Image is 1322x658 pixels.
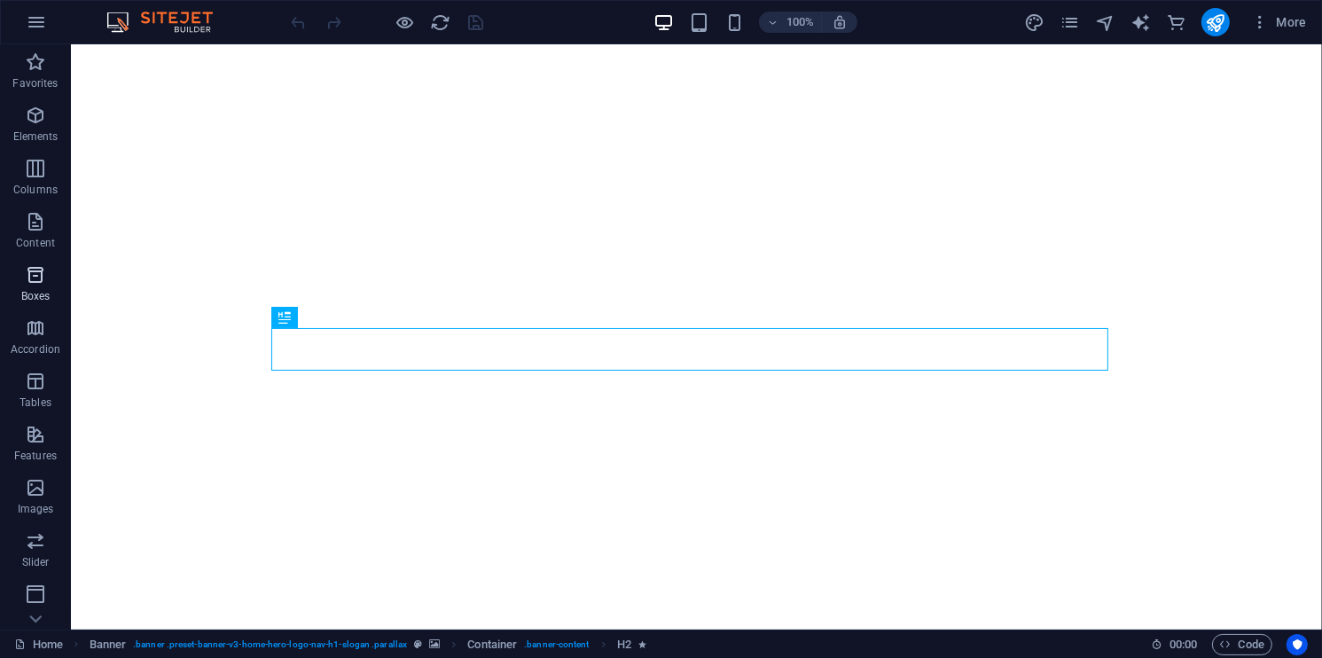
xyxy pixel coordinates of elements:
i: Reload page [431,12,451,33]
i: Publish [1205,12,1225,33]
button: pages [1060,12,1081,33]
button: design [1024,12,1045,33]
span: Click to select. Double-click to edit [617,634,631,655]
i: Commerce [1166,12,1186,33]
p: Boxes [21,289,51,303]
button: reload [430,12,451,33]
p: Columns [13,183,58,197]
i: This element is a customizable preset [414,639,422,649]
span: Click to select. Double-click to edit [467,634,517,655]
button: Usercentrics [1287,634,1308,655]
p: Slider [22,555,50,569]
h6: Session time [1151,634,1198,655]
img: Editor Logo [102,12,235,33]
span: . banner .preset-banner-v3-home-hero-logo-nav-h1-slogan .parallax [133,634,407,655]
i: AI Writer [1130,12,1151,33]
p: Images [18,502,54,516]
p: Features [14,449,57,463]
p: Tables [20,396,51,410]
span: : [1182,638,1185,651]
button: commerce [1166,12,1187,33]
span: 00 00 [1169,634,1197,655]
i: Navigator [1095,12,1115,33]
nav: breadcrumb [90,634,647,655]
button: 100% [759,12,822,33]
button: publish [1201,8,1230,36]
i: On resize automatically adjust zoom level to fit chosen device. [832,14,848,30]
span: More [1251,13,1307,31]
span: Click to select. Double-click to edit [90,634,127,655]
p: Accordion [11,342,60,356]
h6: 100% [786,12,814,33]
span: . banner-content [524,634,589,655]
p: Favorites [12,76,58,90]
button: navigator [1095,12,1116,33]
p: Content [16,236,55,250]
i: Design (Ctrl+Alt+Y) [1024,12,1044,33]
i: Element contains an animation [638,639,646,649]
i: This element contains a background [429,639,440,649]
button: Click here to leave preview mode and continue editing [395,12,416,33]
a: Click to cancel selection. Double-click to open Pages [14,634,63,655]
button: More [1244,8,1314,36]
button: Code [1212,634,1272,655]
span: Code [1220,634,1264,655]
p: Elements [13,129,59,144]
button: text_generator [1130,12,1152,33]
i: Pages (Ctrl+Alt+S) [1060,12,1080,33]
